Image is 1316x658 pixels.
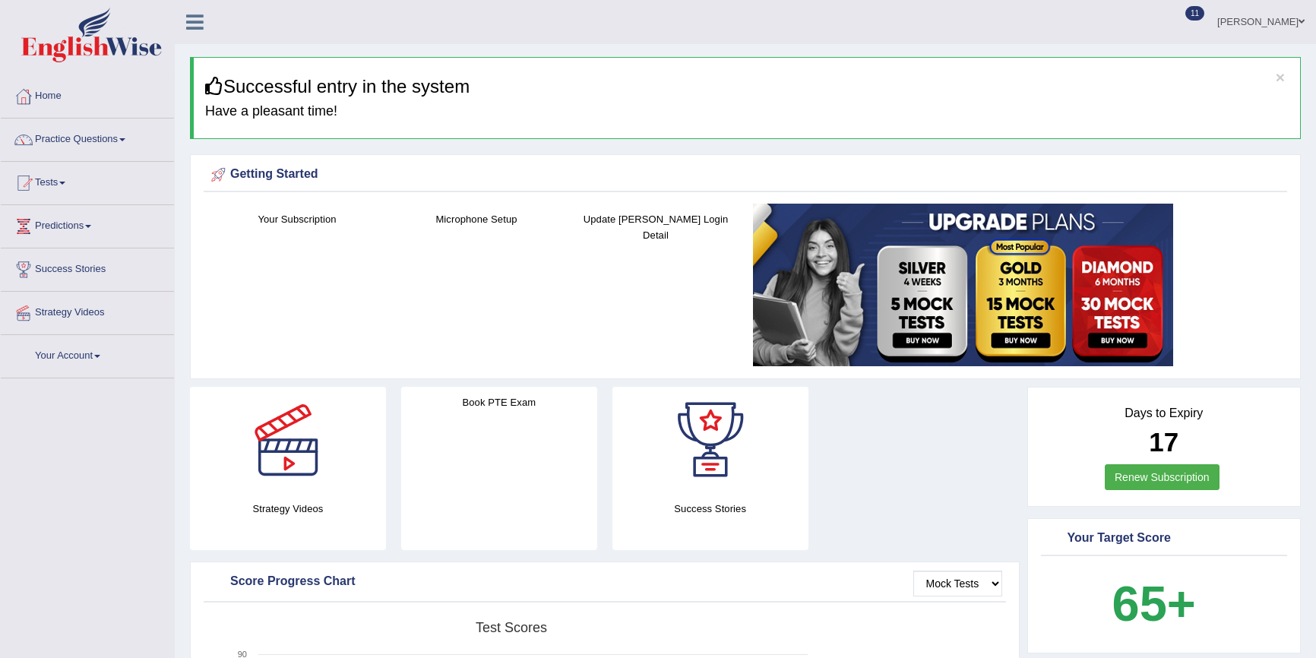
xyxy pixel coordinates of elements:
h4: Your Subscription [215,211,379,227]
h4: Strategy Videos [190,501,386,517]
h4: Update [PERSON_NAME] Login Detail [574,211,738,243]
div: Your Target Score [1045,527,1284,550]
a: Success Stories [1,248,174,286]
h4: Days to Expiry [1045,407,1284,420]
a: Practice Questions [1,119,174,157]
img: small5.jpg [753,204,1173,366]
div: Getting Started [207,163,1283,186]
a: Strategy Videos [1,292,174,330]
tspan: Test scores [476,620,547,635]
div: Score Progress Chart [207,571,1002,593]
h4: Microphone Setup [394,211,558,227]
b: 65+ [1112,576,1196,631]
button: × [1276,69,1285,85]
span: 11 [1185,6,1204,21]
a: Home [1,75,174,113]
b: 17 [1149,427,1178,457]
a: Your Account [1,335,174,373]
a: Tests [1,162,174,200]
h4: Have a pleasant time! [205,104,1289,119]
h4: Book PTE Exam [401,394,597,410]
h3: Successful entry in the system [205,77,1289,96]
a: Predictions [1,205,174,243]
h4: Success Stories [612,501,808,517]
a: Renew Subscription [1105,464,1220,490]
